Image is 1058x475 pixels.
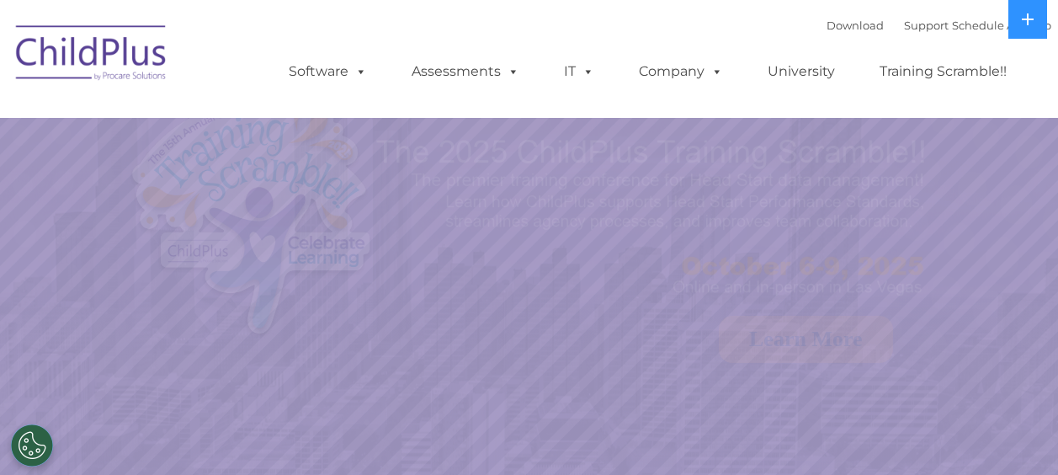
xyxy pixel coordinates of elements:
[8,13,176,98] img: ChildPlus by Procare Solutions
[719,316,893,363] a: Learn More
[272,55,384,88] a: Software
[863,55,1023,88] a: Training Scramble!!
[827,19,1051,32] font: |
[11,424,53,467] button: Cookies Settings
[751,55,852,88] a: University
[622,55,740,88] a: Company
[827,19,884,32] a: Download
[904,19,949,32] a: Support
[547,55,611,88] a: IT
[952,19,1051,32] a: Schedule A Demo
[395,55,536,88] a: Assessments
